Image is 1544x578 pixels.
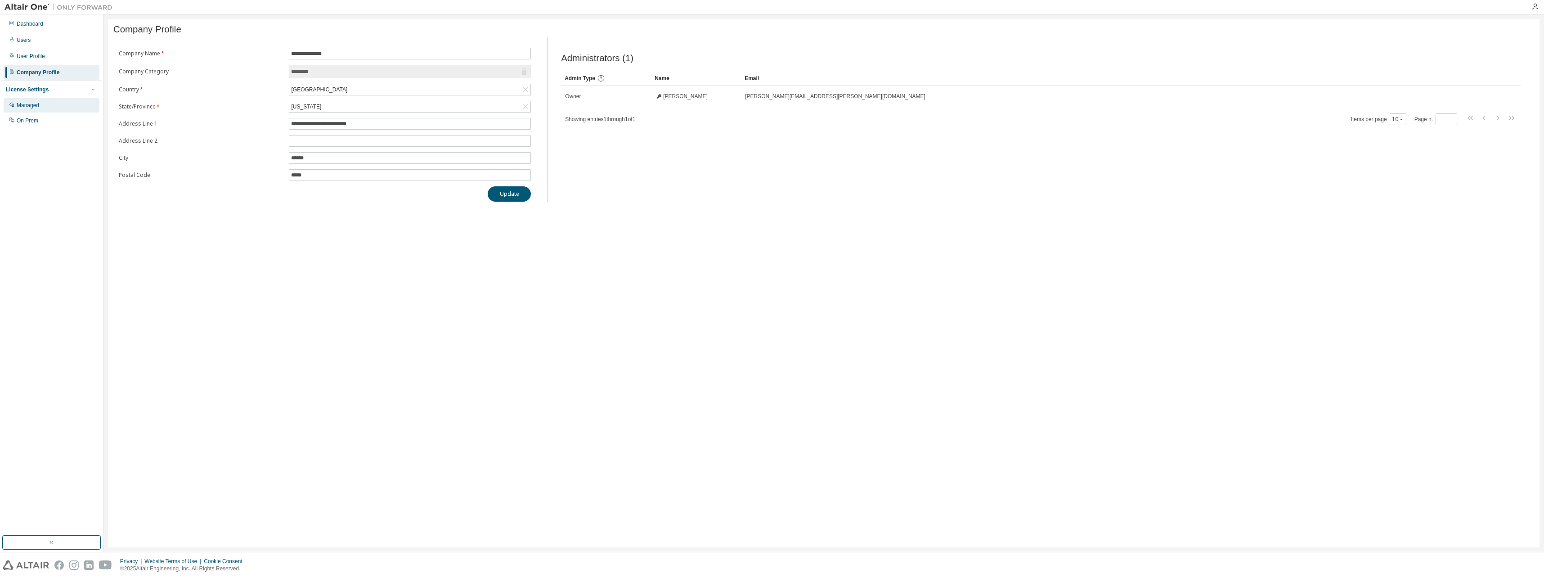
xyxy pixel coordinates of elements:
label: Address Line 2 [119,137,283,144]
span: Company Profile [113,24,181,35]
div: Company Profile [17,69,59,76]
label: Country [119,86,283,93]
label: City [119,154,283,162]
img: linkedin.svg [84,560,94,570]
div: Managed [17,102,39,109]
span: Admin Type [565,75,595,81]
div: Dashboard [17,20,43,27]
label: Address Line 1 [119,120,283,127]
img: instagram.svg [69,560,79,570]
span: [PERSON_NAME][EMAIL_ADDRESS][PERSON_NAME][DOMAIN_NAME] [745,93,925,100]
div: [GEOGRAPHIC_DATA] [290,85,349,95]
div: Website Terms of Use [144,558,204,565]
span: Page n. [1414,113,1457,125]
button: Update [488,186,531,202]
label: Postal Code [119,172,283,179]
span: [PERSON_NAME] [663,93,708,100]
img: youtube.svg [99,560,112,570]
label: Company Category [119,68,283,75]
div: User Profile [17,53,45,60]
span: Owner [565,93,581,100]
div: Cookie Consent [204,558,247,565]
p: © 2025 Altair Engineering, Inc. All Rights Reserved. [120,565,248,573]
span: Items per page [1351,113,1406,125]
span: Administrators (1) [561,53,633,63]
div: [US_STATE] [289,101,530,112]
span: Showing entries 1 through 1 of 1 [565,116,635,122]
img: Altair One [4,3,117,12]
img: altair_logo.svg [3,560,49,570]
div: Email [745,71,1495,86]
div: Name [655,71,737,86]
label: Company Name [119,50,283,57]
button: 10 [1392,116,1404,123]
div: [US_STATE] [290,102,323,112]
img: facebook.svg [54,560,64,570]
div: On Prem [17,117,38,124]
div: [GEOGRAPHIC_DATA] [289,84,530,95]
label: State/Province [119,103,283,110]
div: License Settings [6,86,49,93]
div: Users [17,36,31,44]
div: Privacy [120,558,144,565]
